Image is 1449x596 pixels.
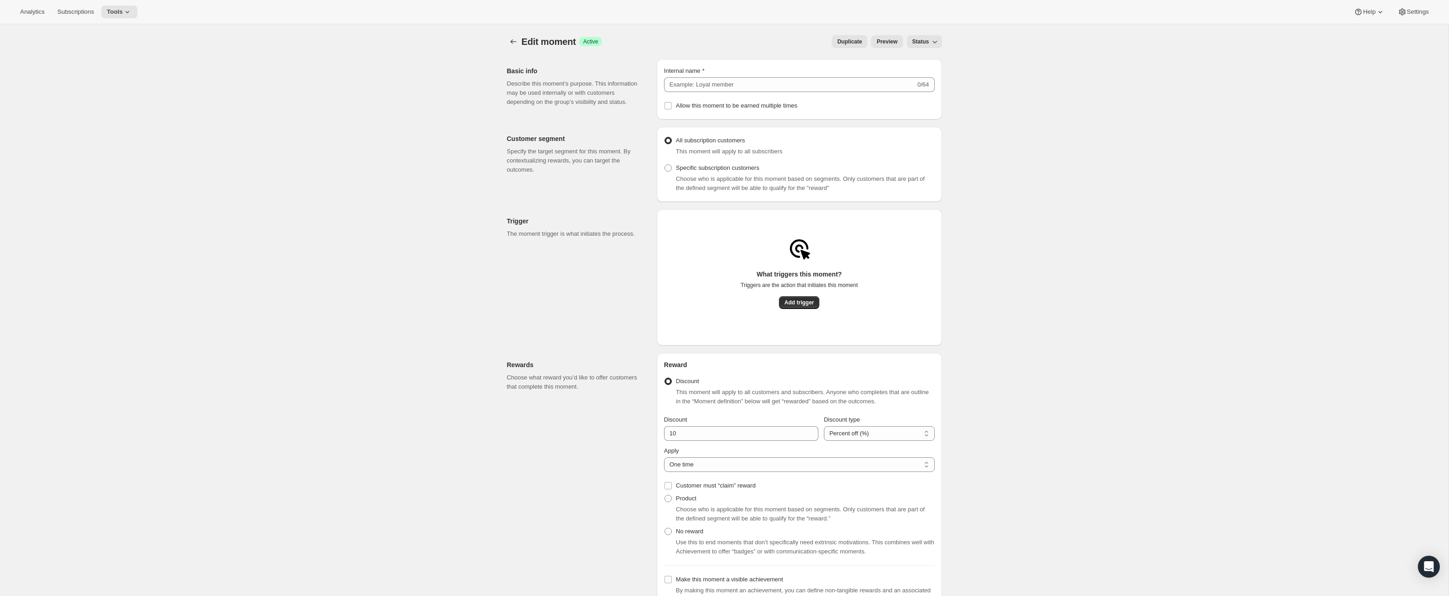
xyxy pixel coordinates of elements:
[676,137,745,144] span: All subscription customers
[1363,8,1375,16] span: Help
[676,576,783,583] span: Make this moment a visible achievement
[741,270,858,279] p: What triggers this moment?
[1418,556,1440,578] div: Open Intercom Messenger
[507,147,642,174] p: Specify the target segment for this moment. By contextualizing rewards, you can target the outcomes.
[784,299,814,306] span: Add trigger
[101,5,137,18] button: Tools
[832,35,867,48] button: Duplicate
[912,38,929,45] span: Status
[664,360,935,369] h2: Reward
[676,495,697,502] span: Product
[676,389,929,405] span: This moment will apply to all customers and subscribers. Anyone who completes that are outline in...
[507,229,642,238] p: The moment trigger is what initiates the process.
[20,8,44,16] span: Analytics
[871,35,903,48] button: Preview
[664,447,679,454] span: Apply
[837,38,862,45] span: Duplicate
[507,134,642,143] h2: Customer segment
[877,38,897,45] span: Preview
[1348,5,1390,18] button: Help
[907,35,942,48] button: Status
[522,37,576,47] span: Edit moment
[779,296,820,309] button: Add trigger
[664,416,687,423] span: Discount
[676,175,925,191] span: Choose who is applicable for this moment based on segments. Only customers that are part of the d...
[52,5,99,18] button: Subscriptions
[15,5,50,18] button: Analytics
[107,8,123,16] span: Tools
[676,528,703,535] span: No reward
[824,416,860,423] span: Discount type
[1407,8,1429,16] span: Settings
[741,282,858,289] p: Triggers are the action that initiates this moment
[676,378,699,385] span: Discount
[507,373,642,391] p: Choose what reward you’d like to offer customers that complete this moment.
[676,482,756,489] span: Customer must “claim” reward
[1392,5,1434,18] button: Settings
[583,38,598,45] span: Active
[664,67,701,74] span: Internal name
[676,148,783,155] span: This moment will apply to all subscribers
[676,506,925,522] span: Choose who is applicable for this moment based on segments. Only customers that are part of the d...
[676,539,934,555] span: Use this to end moments that don’t specifically need extrinsic motivations. This combines well wi...
[664,77,915,92] input: Example: Loyal member
[507,360,642,369] h2: Rewards
[507,217,642,226] h2: Trigger
[676,164,759,171] span: Specific subscription customers
[507,79,642,107] p: Describe this moment’s purpose. This information may be used internally or with customers dependi...
[507,35,520,48] button: Create moment
[57,8,94,16] span: Subscriptions
[676,102,797,109] span: Allow this moment to be earned multiple times
[507,66,642,76] h2: Basic info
